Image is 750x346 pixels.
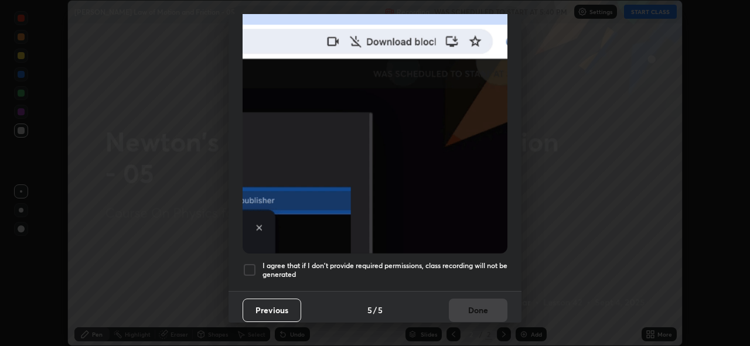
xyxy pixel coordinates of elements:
[367,304,372,316] h4: 5
[378,304,383,316] h4: 5
[373,304,377,316] h4: /
[243,299,301,322] button: Previous
[262,261,507,279] h5: I agree that if I don't provide required permissions, class recording will not be generated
